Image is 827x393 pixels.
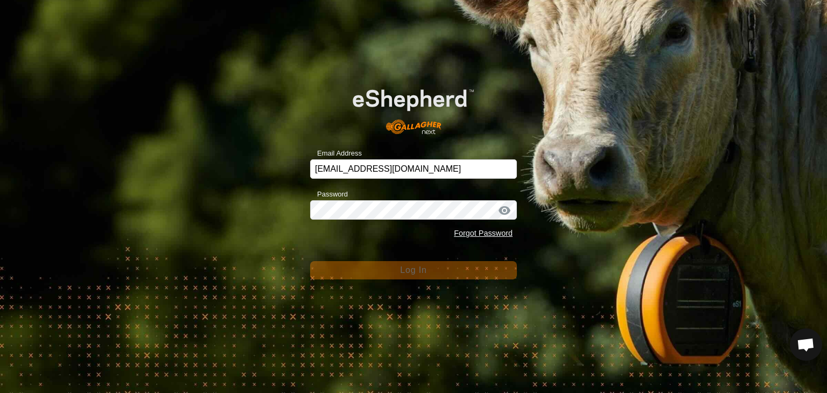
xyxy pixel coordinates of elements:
[400,265,426,275] span: Log In
[310,148,362,159] label: Email Address
[454,229,513,237] a: Forgot Password
[790,328,822,361] div: Open chat
[310,189,348,200] label: Password
[310,261,517,279] button: Log In
[331,72,496,143] img: E-shepherd Logo
[310,159,517,179] input: Email Address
